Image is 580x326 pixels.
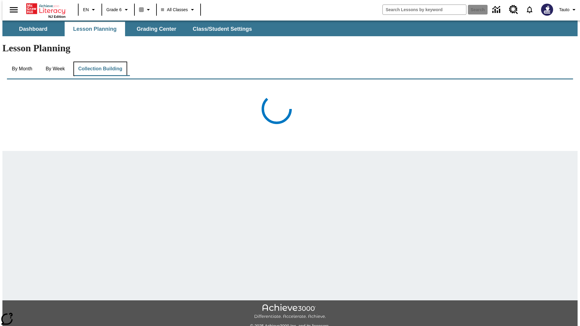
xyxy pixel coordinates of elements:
button: Grading Center [126,22,187,36]
input: search field [383,5,466,14]
span: EN [83,7,89,13]
button: Select a new avatar [537,2,557,18]
a: Notifications [522,2,537,18]
button: Language: EN, Select a language [80,4,100,15]
button: Grade: Grade 6, Select a grade [104,4,132,15]
span: Tauto [559,7,569,13]
span: Grading Center [137,26,176,33]
button: By Week [40,62,70,76]
a: Resource Center, Will open in new tab [505,2,522,18]
div: Home [26,2,66,18]
button: Collection Building [73,62,127,76]
button: Dashboard [3,22,63,36]
span: All Classes [161,7,188,13]
div: SubNavbar [2,21,578,36]
span: NJ Edition [48,15,66,18]
button: Lesson Planning [65,22,125,36]
button: Open side menu [5,1,23,19]
a: Home [26,3,66,15]
img: Avatar [541,4,553,16]
button: Class: All Classes, Select your class [159,4,198,15]
span: Class/Student Settings [193,26,252,33]
div: SubNavbar [2,22,257,36]
span: Grade 6 [106,7,122,13]
h1: Lesson Planning [2,43,578,54]
button: By Month [7,62,37,76]
button: Profile/Settings [557,4,580,15]
a: Data Center [489,2,505,18]
span: Dashboard [19,26,47,33]
button: Class/Student Settings [188,22,257,36]
span: Lesson Planning [73,26,117,33]
img: Achieve3000 Differentiate Accelerate Achieve [254,304,326,319]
